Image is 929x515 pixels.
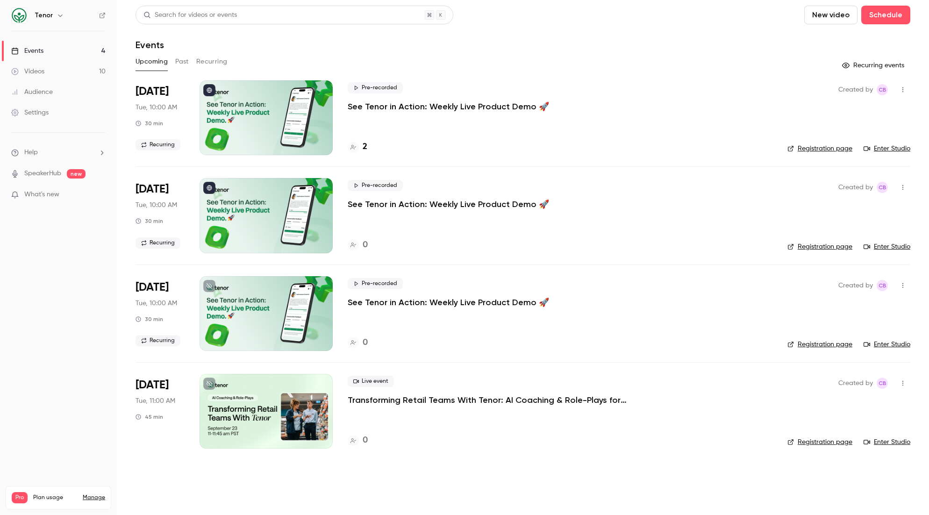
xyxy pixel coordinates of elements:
[136,378,169,393] span: [DATE]
[136,315,163,323] div: 30 min
[348,101,549,112] a: See Tenor in Action: Weekly Live Product Demo 🚀
[24,148,38,157] span: Help
[877,84,888,95] span: Chloe Beard
[136,39,164,50] h1: Events
[136,280,169,295] span: [DATE]
[11,87,53,97] div: Audience
[136,374,185,449] div: Sep 23 Tue, 11:00 AM (America/Los Angeles)
[879,280,886,291] span: CB
[136,103,177,112] span: Tue, 10:00 AM
[136,84,169,99] span: [DATE]
[136,120,163,127] div: 30 min
[864,242,910,251] a: Enter Studio
[11,108,49,117] div: Settings
[143,10,237,20] div: Search for videos or events
[348,141,367,153] a: 2
[136,299,177,308] span: Tue, 10:00 AM
[136,139,180,150] span: Recurring
[787,340,852,349] a: Registration page
[35,11,53,20] h6: Tenor
[83,494,105,501] a: Manage
[838,280,873,291] span: Created by
[877,378,888,389] span: Chloe Beard
[363,141,367,153] h4: 2
[348,239,368,251] a: 0
[363,336,368,349] h4: 0
[787,144,852,153] a: Registration page
[348,434,368,447] a: 0
[136,413,163,421] div: 45 min
[11,148,106,157] li: help-dropdown-opener
[348,82,403,93] span: Pre-recorded
[838,84,873,95] span: Created by
[136,200,177,210] span: Tue, 10:00 AM
[861,6,910,24] button: Schedule
[879,378,886,389] span: CB
[136,396,175,406] span: Tue, 11:00 AM
[787,242,852,251] a: Registration page
[175,54,189,69] button: Past
[12,492,28,503] span: Pro
[136,54,168,69] button: Upcoming
[363,239,368,251] h4: 0
[363,434,368,447] h4: 0
[864,340,910,349] a: Enter Studio
[94,191,106,199] iframe: Noticeable Trigger
[24,190,59,200] span: What's new
[879,182,886,193] span: CB
[348,336,368,349] a: 0
[196,54,228,69] button: Recurring
[804,6,858,24] button: New video
[136,276,185,351] div: Sep 23 Tue, 10:00 AM (America/Los Angeles)
[348,278,403,289] span: Pre-recorded
[348,376,394,387] span: Live event
[787,437,852,447] a: Registration page
[136,182,169,197] span: [DATE]
[136,80,185,155] div: Sep 9 Tue, 10:00 AM (America/Los Angeles)
[348,394,628,406] a: Transforming Retail Teams With Tenor: AI Coaching & Role-Plays for Manager Success
[136,217,163,225] div: 30 min
[136,178,185,253] div: Sep 16 Tue, 10:00 AM (America/Los Angeles)
[838,378,873,389] span: Created by
[348,297,549,308] a: See Tenor in Action: Weekly Live Product Demo 🚀
[864,144,910,153] a: Enter Studio
[864,437,910,447] a: Enter Studio
[348,199,549,210] a: See Tenor in Action: Weekly Live Product Demo 🚀
[838,182,873,193] span: Created by
[24,169,61,179] a: SpeakerHub
[877,182,888,193] span: Chloe Beard
[33,494,77,501] span: Plan usage
[879,84,886,95] span: CB
[877,280,888,291] span: Chloe Beard
[12,8,27,23] img: Tenor
[136,335,180,346] span: Recurring
[67,169,86,179] span: new
[348,180,403,191] span: Pre-recorded
[11,67,44,76] div: Videos
[136,237,180,249] span: Recurring
[11,46,43,56] div: Events
[838,58,910,73] button: Recurring events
